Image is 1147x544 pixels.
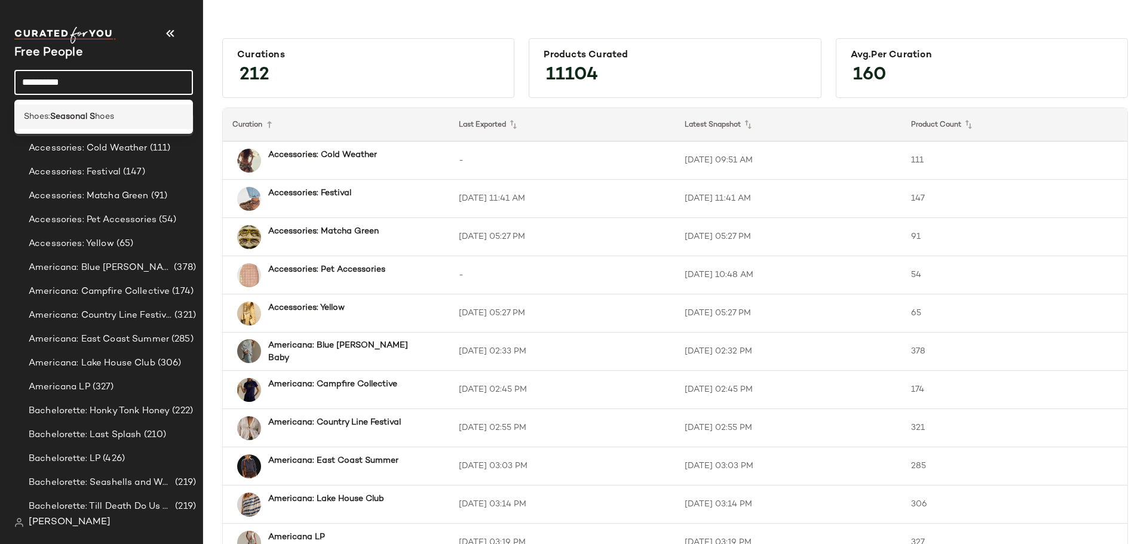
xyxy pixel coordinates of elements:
[29,285,170,299] span: Americana: Campfire Collective
[173,476,196,490] span: (219)
[237,416,261,440] img: 93911964_010_0
[901,409,1128,447] td: 321
[237,302,261,325] img: 94919339_072_0
[157,213,177,227] span: (54)
[29,333,169,346] span: Americana: East Coast Summer
[237,378,261,402] img: 100047927_040_a
[675,218,901,256] td: [DATE] 05:27 PM
[29,428,142,442] span: Bachelorette: Last Splash
[268,149,377,161] b: Accessories: Cold Weather
[449,294,676,333] td: [DATE] 05:27 PM
[237,149,261,173] img: 101582724_030_i
[14,27,116,44] img: cfy_white_logo.C9jOOHJF.svg
[841,54,898,97] span: 160
[901,371,1128,409] td: 174
[237,339,261,363] img: 101180578_092_f
[449,180,676,218] td: [DATE] 11:41 AM
[268,263,385,276] b: Accessories: Pet Accessories
[29,142,148,155] span: Accessories: Cold Weather
[675,180,901,218] td: [DATE] 11:41 AM
[901,142,1128,180] td: 111
[449,371,676,409] td: [DATE] 02:45 PM
[29,237,114,251] span: Accessories: Yellow
[901,256,1128,294] td: 54
[29,452,100,466] span: Bachelorette: LP
[29,500,173,514] span: Bachelorette: Till Death Do Us Party
[24,110,50,123] span: Shoes:
[237,263,261,287] img: 95815080_004_b
[544,50,806,61] div: Products Curated
[237,225,261,249] img: 81771081_034_0
[95,110,114,123] span: hoes
[142,428,167,442] span: (210)
[268,416,401,429] b: Americana: Country Line Festival
[100,452,125,466] span: (426)
[29,213,157,227] span: Accessories: Pet Accessories
[268,302,345,314] b: Accessories: Yellow
[173,500,196,514] span: (219)
[29,309,172,322] span: Americana: Country Line Festival
[29,476,173,490] span: Bachelorette: Seashells and Wedding Bells
[901,447,1128,485] td: 285
[170,285,194,299] span: (174)
[169,333,194,346] span: (285)
[449,256,676,294] td: -
[901,108,1128,142] th: Product Count
[675,333,901,371] td: [DATE] 02:32 PM
[14,518,24,527] img: svg%3e
[675,371,901,409] td: [DATE] 02:45 PM
[148,142,171,155] span: (111)
[29,515,111,530] span: [PERSON_NAME]
[29,380,90,394] span: Americana LP
[675,485,901,524] td: [DATE] 03:14 PM
[268,454,398,467] b: Americana: East Coast Summer
[675,447,901,485] td: [DATE] 03:03 PM
[172,309,196,322] span: (321)
[90,380,114,394] span: (327)
[901,218,1128,256] td: 91
[449,447,676,485] td: [DATE] 03:03 PM
[237,187,261,211] img: 101016384_023_a
[901,294,1128,333] td: 65
[901,180,1128,218] td: 147
[237,493,261,517] img: 83674770_024_a
[171,261,196,275] span: (378)
[228,54,281,97] span: 212
[121,165,145,179] span: (147)
[29,356,155,370] span: Americana: Lake House Club
[268,225,379,238] b: Accessories: Matcha Green
[675,409,901,447] td: [DATE] 02:55 PM
[675,294,901,333] td: [DATE] 05:27 PM
[449,218,676,256] td: [DATE] 05:27 PM
[268,187,351,199] b: Accessories: Festival
[237,50,499,61] div: Curations
[29,189,149,203] span: Accessories: Matcha Green
[149,189,168,203] span: (91)
[170,404,193,418] span: (222)
[449,142,676,180] td: -
[901,333,1128,371] td: 378
[449,485,676,524] td: [DATE] 03:14 PM
[851,50,1113,61] div: Avg.per Curation
[268,339,428,364] b: Americana: Blue [PERSON_NAME] Baby
[223,108,449,142] th: Curation
[675,108,901,142] th: Latest Snapshot
[268,531,325,543] b: Americana LP
[675,256,901,294] td: [DATE] 10:48 AM
[675,142,901,180] td: [DATE] 09:51 AM
[449,409,676,447] td: [DATE] 02:55 PM
[534,54,610,97] span: 11104
[901,485,1128,524] td: 306
[155,356,182,370] span: (306)
[29,404,170,418] span: Bachelorette: Honky Tonk Honey
[14,47,83,59] span: Current Company Name
[449,333,676,371] td: [DATE] 02:33 PM
[449,108,676,142] th: Last Exported
[29,261,171,275] span: Americana: Blue [PERSON_NAME] Baby
[50,110,95,123] b: Seasonal S
[268,493,384,505] b: Americana: Lake House Club
[268,378,397,391] b: Americana: Campfire Collective
[114,237,134,251] span: (65)
[237,454,261,478] img: 92425776_042_0
[29,165,121,179] span: Accessories: Festival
